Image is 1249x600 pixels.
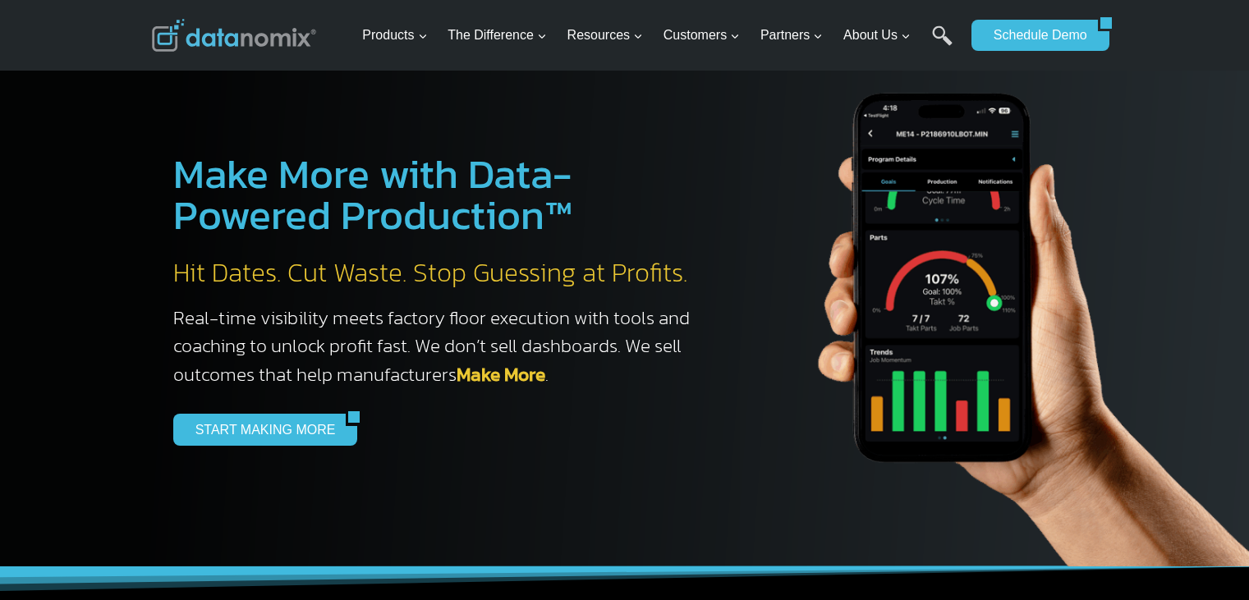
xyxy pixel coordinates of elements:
[567,25,643,46] span: Resources
[448,25,547,46] span: The Difference
[152,19,316,52] img: Datanomix
[356,9,963,62] nav: Primary Navigation
[971,20,1098,51] a: Schedule Demo
[664,25,740,46] span: Customers
[173,153,707,236] h1: Make More with Data-Powered Production™
[457,360,545,388] a: Make More
[173,414,347,445] a: START MAKING MORE
[760,25,823,46] span: Partners
[173,256,707,291] h2: Hit Dates. Cut Waste. Stop Guessing at Profits.
[362,25,427,46] span: Products
[843,25,911,46] span: About Us
[173,304,707,389] h3: Real-time visibility meets factory floor execution with tools and coaching to unlock profit fast....
[932,25,953,62] a: Search
[8,309,272,592] iframe: Popup CTA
